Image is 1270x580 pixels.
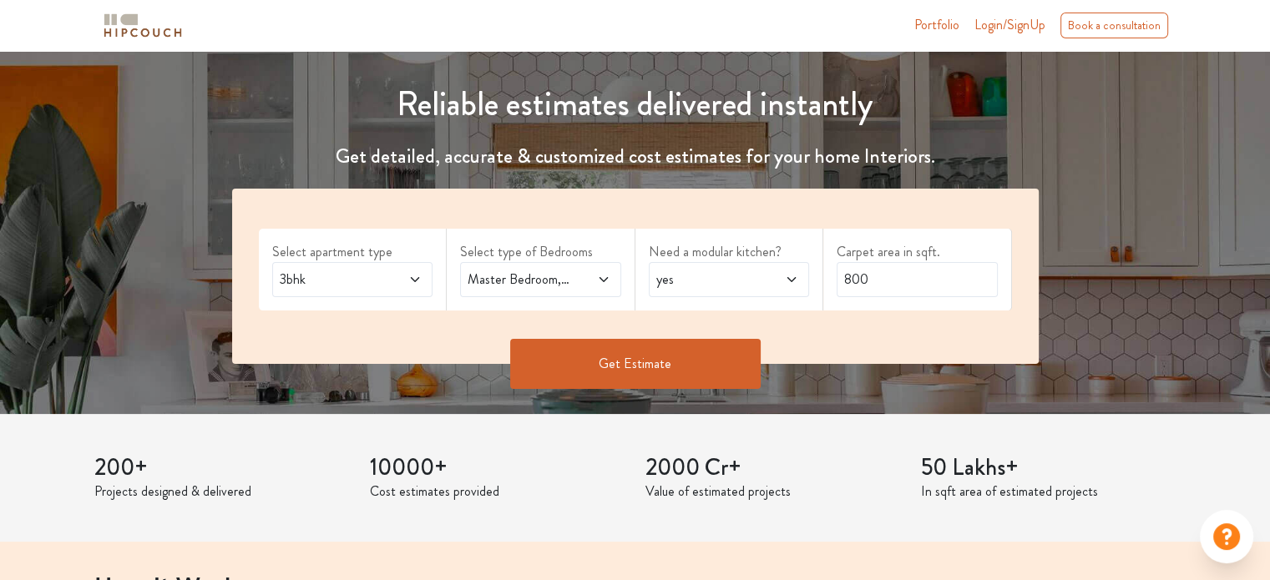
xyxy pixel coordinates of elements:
h3: 200+ [94,454,350,482]
label: Select type of Bedrooms [460,242,621,262]
div: Book a consultation [1060,13,1168,38]
span: Master Bedroom,Kids Room 1,Guest [464,270,574,290]
a: Portfolio [914,15,959,35]
label: Select apartment type [272,242,433,262]
h1: Reliable estimates delivered instantly [222,84,1049,124]
span: Login/SignUp [974,15,1045,34]
img: logo-horizontal.svg [101,11,185,40]
input: Enter area sqft [837,262,998,297]
span: 3bhk [276,270,386,290]
p: Value of estimated projects [645,482,901,502]
button: Get Estimate [510,339,761,389]
p: In sqft area of estimated projects [921,482,1176,502]
label: Carpet area in sqft. [837,242,998,262]
p: Cost estimates provided [370,482,625,502]
h4: Get detailed, accurate & customized cost estimates for your home Interiors. [222,144,1049,169]
h3: 2000 Cr+ [645,454,901,482]
span: logo-horizontal.svg [101,7,185,44]
span: yes [653,270,762,290]
p: Projects designed & delivered [94,482,350,502]
h3: 50 Lakhs+ [921,454,1176,482]
h3: 10000+ [370,454,625,482]
label: Need a modular kitchen? [649,242,810,262]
